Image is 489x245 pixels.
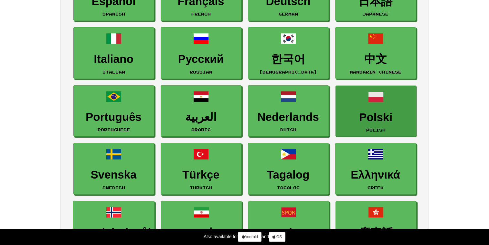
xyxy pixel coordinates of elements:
[251,53,325,65] h3: 한국어
[238,232,261,242] a: Android
[350,70,401,74] small: Mandarin Chinese
[164,169,238,181] h3: Türkçe
[335,86,416,137] a: PolskiPolish
[335,27,416,79] a: 中文Mandarin Chinese
[280,127,296,132] small: Dutch
[269,232,285,242] a: iOS
[251,169,325,181] h3: Tagalog
[73,85,154,137] a: PortuguêsPortuguese
[77,169,151,181] h3: Svenska
[259,70,317,74] small: [DEMOGRAPHIC_DATA]
[102,185,125,190] small: Swedish
[277,185,300,190] small: Tagalog
[363,12,388,16] small: Japanese
[339,169,412,181] h3: Ελληνικά
[279,12,298,16] small: German
[191,12,211,16] small: French
[248,143,329,194] a: TagalogTagalog
[102,12,125,16] small: Spanish
[252,227,325,239] h3: Latina
[164,53,238,65] h3: Русский
[248,27,329,79] a: 한국어[DEMOGRAPHIC_DATA]
[164,111,238,123] h3: العربية
[339,227,413,239] h3: 廣東話
[339,53,412,65] h3: 中文
[190,70,212,74] small: Russian
[165,227,238,239] h3: فارسی
[161,85,241,137] a: العربيةArabic
[73,27,154,79] a: ItalianoItalian
[335,143,416,194] a: ΕλληνικάGreek
[248,85,329,137] a: NederlandsDutch
[76,227,151,239] h3: Norsk bokmål
[73,143,154,194] a: SvenskaSwedish
[102,70,125,74] small: Italian
[191,127,211,132] small: Arabic
[339,111,413,124] h3: Polski
[367,185,384,190] small: Greek
[77,53,151,65] h3: Italiano
[161,27,241,79] a: РусскийRussian
[366,128,386,132] small: Polish
[77,111,151,123] h3: Português
[161,143,241,194] a: TürkçeTurkish
[251,111,325,123] h3: Nederlands
[98,127,130,132] small: Portuguese
[190,185,212,190] small: Turkish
